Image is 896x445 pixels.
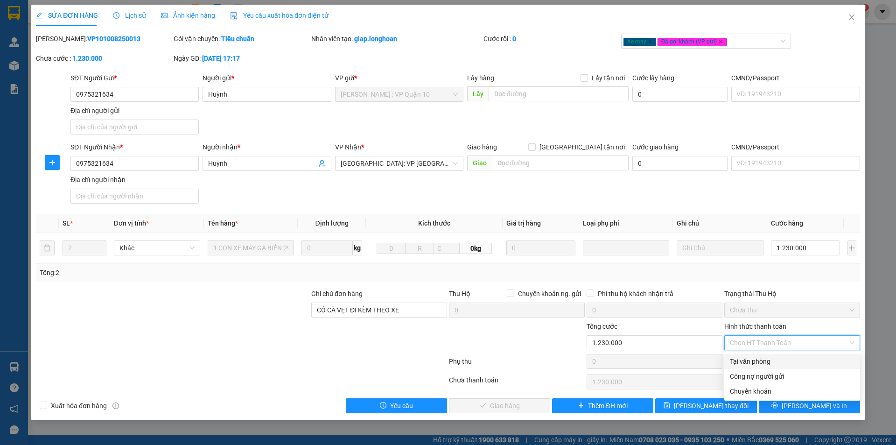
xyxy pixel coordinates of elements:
input: R [405,243,434,254]
th: Loại phụ phí [579,214,673,233]
div: Trạng thái Thu Hộ [724,289,860,299]
span: Cước hàng [771,219,803,227]
div: Nhân viên tạo: [311,34,482,44]
span: Giá trị hàng [506,219,541,227]
div: Công nợ người gửi [730,371,854,381]
span: edit [36,12,42,19]
span: kg [353,240,362,255]
span: [PERSON_NAME] và In [782,401,847,411]
button: Close [839,5,865,31]
div: Gói vận chuyển: [174,34,309,44]
span: close [648,39,652,44]
div: [PERSON_NAME]: [36,34,172,44]
span: Kích thước [418,219,450,227]
span: exclamation-circle [380,402,386,410]
span: Lấy [467,86,489,101]
input: Ghi chú đơn hàng [311,303,447,318]
span: Đơn vị tính [114,219,149,227]
b: giap.longhoan [354,35,397,42]
span: Xuất hóa đơn hàng [47,401,111,411]
b: [DATE] 17:17 [202,55,240,62]
span: Yêu cầu xuất hóa đơn điện tử [230,12,329,19]
span: printer [771,402,778,410]
div: Chưa thanh toán [448,375,586,391]
th: Ghi chú [673,214,767,233]
span: Hà Nội: VP Tây Hồ [341,156,458,170]
div: CMND/Passport [731,142,860,152]
span: Xe máy [623,38,656,46]
div: Địa chỉ người gửi [70,106,199,116]
div: Cước gửi hàng sẽ được ghi vào công nợ của người gửi [724,369,860,384]
button: delete [40,240,55,255]
span: SỬA ĐƠN HÀNG [36,12,98,19]
img: icon [230,12,238,20]
div: SĐT Người Gửi [70,73,199,83]
div: VP gửi [335,73,463,83]
input: Ghi Chú [677,240,763,255]
span: VP Nhận [335,143,361,151]
span: picture [161,12,168,19]
button: plus [45,155,60,170]
div: Cước rồi : [483,34,619,44]
span: close [718,39,723,44]
span: Lấy tận nơi [588,73,629,83]
b: Tiêu chuẩn [221,35,254,42]
label: Hình thức thanh toán [724,323,786,330]
span: close [848,14,855,21]
input: Dọc đường [489,86,629,101]
input: Dọc đường [492,155,629,170]
b: 1.230.000 [72,55,102,62]
span: [PERSON_NAME] thay đổi [674,401,749,411]
b: VP101008250013 [87,35,140,42]
div: Chưa cước : [36,53,172,64]
span: plus [45,159,59,166]
span: Giao hàng [467,143,497,151]
div: CMND/Passport [731,73,860,83]
span: Hồ Chí Minh : VP Quận 10 [341,87,458,101]
div: Người gửi [203,73,331,83]
span: Ảnh kiện hàng [161,12,215,19]
input: Cước lấy hàng [632,87,728,102]
span: Khác [119,241,195,255]
div: Tổng: 2 [40,268,346,278]
span: Phí thu hộ khách nhận trả [594,289,677,299]
span: CÔNG TY TNHH CHUYỂN PHÁT NHANH BẢO AN [74,20,186,37]
button: checkGiao hàng [449,398,550,413]
span: user-add [318,160,326,167]
span: Thu Hộ [449,290,470,297]
strong: PHIẾU DÁN LÊN HÀNG [66,4,189,17]
span: Đã gọi khách (VP gửi) [658,38,727,46]
span: 17:54:53 [DATE] [4,64,58,72]
span: Mã đơn: HNTH1408250021 [4,50,143,63]
input: Cước giao hàng [632,156,728,171]
span: Chuyển khoản ng. gửi [514,289,585,299]
span: SL [63,219,70,227]
div: Địa chỉ người nhận [70,175,199,185]
span: Giao [467,155,492,170]
b: 0 [512,35,516,42]
label: Cước lấy hàng [632,74,674,82]
div: Ngày GD: [174,53,309,64]
span: Yêu cầu [390,401,413,411]
input: Địa chỉ của người gửi [70,120,199,134]
span: Lấy hàng [467,74,494,82]
span: info-circle [112,403,119,409]
span: Tên hàng [208,219,238,227]
span: Lịch sử [113,12,146,19]
button: exclamation-circleYêu cầu [346,398,447,413]
label: Cước giao hàng [632,143,679,151]
span: plus [578,402,584,410]
span: [GEOGRAPHIC_DATA] tận nơi [536,142,629,152]
span: Tổng cước [587,323,617,330]
span: save [664,402,670,410]
div: Phụ thu [448,356,586,373]
button: save[PERSON_NAME] thay đổi [655,398,756,413]
input: C [434,243,460,254]
span: [PHONE_NUMBER] [4,20,71,36]
span: Chọn HT Thanh Toán [730,336,854,350]
input: D [377,243,406,254]
span: Định lượng [315,219,348,227]
div: SĐT Người Nhận [70,142,199,152]
strong: CSKH: [26,20,49,28]
div: Tại văn phòng [730,356,854,367]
